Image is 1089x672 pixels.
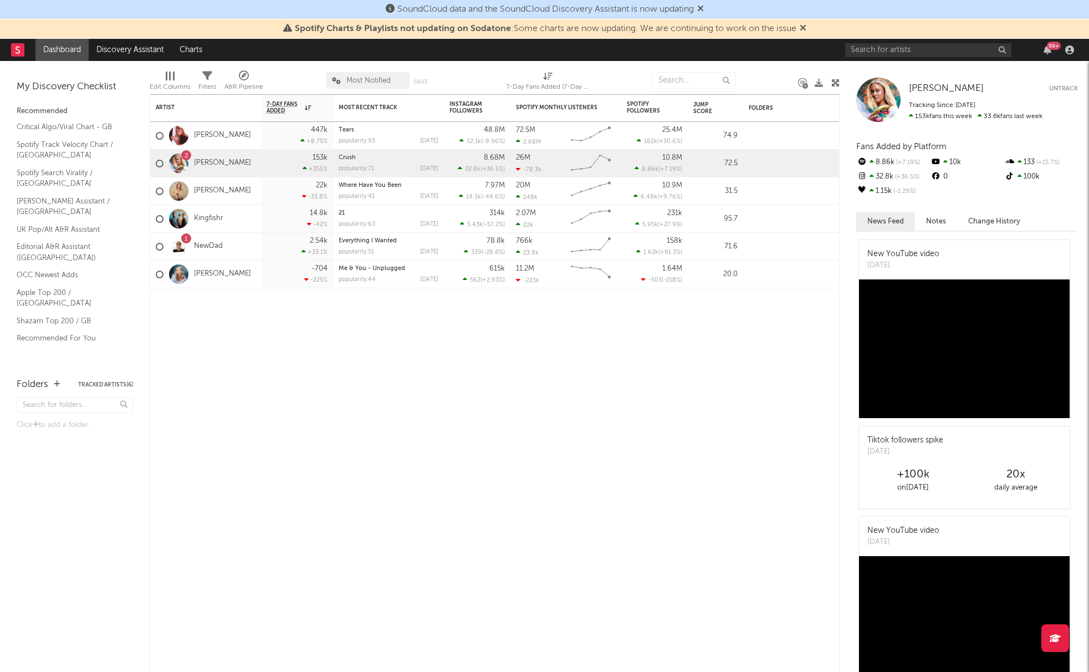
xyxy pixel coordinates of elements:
div: 11.2M [516,265,534,272]
span: +91.3 % [660,250,681,256]
div: daily average [964,481,1067,495]
div: [DATE] [867,260,939,271]
span: +7.19 % [894,160,920,166]
div: 2.54k [310,237,328,245]
div: 133 [1004,155,1078,170]
div: Click to add a folder. [17,419,133,432]
svg: Chart title [566,122,616,150]
input: Search... [652,72,735,89]
div: Crush [339,155,438,161]
span: 5.95k [642,222,658,228]
div: popularity: 93 [339,138,375,144]
div: A&R Pipeline [224,80,263,94]
div: ( ) [463,276,505,283]
div: -33.8 % [302,193,328,200]
div: +100k [862,468,964,481]
button: 99+ [1044,45,1051,54]
a: [PERSON_NAME] [909,83,984,94]
a: Charts [172,39,210,61]
div: 20.0 [693,268,738,281]
div: ( ) [459,193,505,200]
div: 7-Day Fans Added (7-Day Fans Added) [506,80,589,94]
a: Everything I Wanted [339,238,397,244]
div: 7-Day Fans Added (7-Day Fans Added) [506,67,589,99]
span: +2.93 % [482,277,503,283]
div: 22k [316,182,328,189]
svg: Chart title [566,233,616,261]
div: on [DATE] [862,481,964,495]
div: 74.9 [693,129,738,142]
div: ( ) [637,138,682,145]
span: 6.48k [641,194,657,200]
a: UK Pop/Alt A&R Assistant [17,223,122,236]
div: 1.15k [856,184,930,198]
div: 615k [489,265,505,272]
div: [DATE] [420,194,438,200]
div: ( ) [641,276,682,283]
div: Jump Score [693,101,721,115]
div: 78.8k [487,237,505,245]
div: 158k [667,237,682,245]
div: 95.7 [693,212,738,226]
div: ( ) [633,193,682,200]
button: Tracked Artists(6) [78,382,133,388]
span: -9.96 % [483,139,503,145]
div: popularity: 71 [339,166,374,172]
span: [PERSON_NAME] [909,84,984,93]
div: A&R Pipeline [224,67,263,99]
a: [PERSON_NAME] [194,186,251,196]
div: 32.8k [856,170,930,184]
span: +30.6 % [659,139,681,145]
div: Folders [749,105,832,111]
a: Editorial A&R Assistant ([GEOGRAPHIC_DATA]) [17,241,122,263]
span: 33.6k fans last week [909,113,1042,120]
a: Apple Top 200 / [GEOGRAPHIC_DATA] [17,287,122,309]
div: 248k [516,194,538,201]
div: ( ) [464,248,505,256]
div: -42 % [307,221,328,228]
span: 52.1k [467,139,481,145]
div: 21 [339,210,438,216]
span: +9.76 % [659,194,681,200]
div: ( ) [635,221,682,228]
div: [DATE] [420,138,438,144]
div: 10.8M [662,154,682,161]
svg: Chart title [566,261,616,288]
span: : Some charts are now updating. We are continuing to work on the issue [295,24,796,33]
div: Everything I Wanted [339,238,438,244]
span: 153k fans this week [909,113,972,120]
div: popularity: 51 [339,249,374,255]
div: 25.4M [662,126,682,134]
span: -44.6 % [483,194,503,200]
span: +7.19 % [660,166,681,172]
a: Crush [339,155,356,161]
button: News Feed [856,212,915,231]
div: 71.6 [693,240,738,253]
div: 48.8M [484,126,505,134]
span: Most Notified [346,77,391,84]
span: 8.86k [642,166,658,172]
span: -503 [648,277,662,283]
div: 2.07M [516,210,536,217]
svg: Chart title [566,205,616,233]
span: 7-Day Fans Added [267,101,302,114]
div: 10.9M [662,182,682,189]
div: ( ) [458,165,505,172]
div: ( ) [635,165,682,172]
div: Edit Columns [150,67,190,99]
a: [PERSON_NAME] [194,159,251,168]
div: 72.5 [693,157,738,170]
div: +8.75 % [300,138,328,145]
input: Search for folders... [17,397,133,413]
div: -78.3k [516,166,541,173]
div: [DATE] [420,277,438,283]
span: -1.29 % [892,189,916,195]
div: New YouTube video [867,248,939,260]
span: 339 [471,250,482,256]
div: Recommended [17,105,133,118]
button: Notes [915,212,957,231]
div: 314k [489,210,505,217]
div: 10k [930,155,1004,170]
div: 8.68M [484,154,505,161]
span: -57.2 % [484,222,503,228]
